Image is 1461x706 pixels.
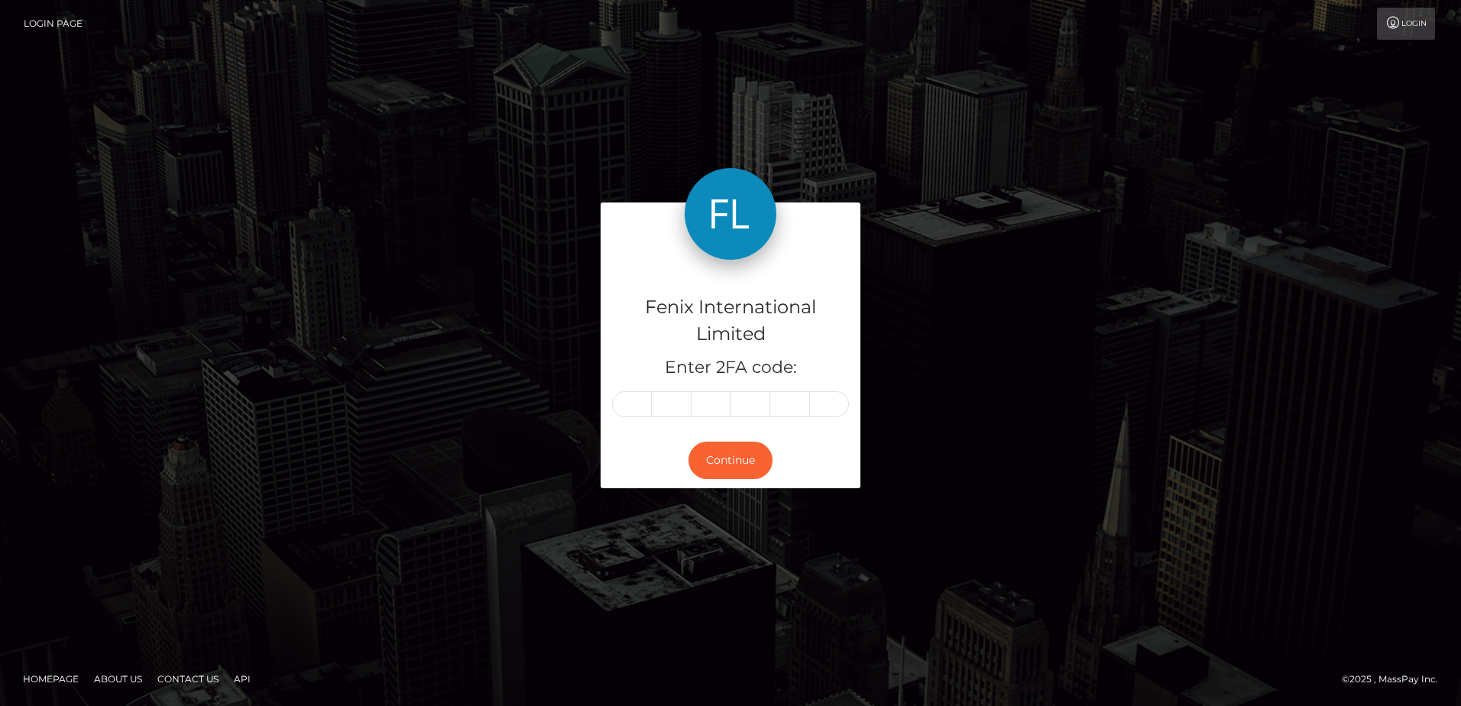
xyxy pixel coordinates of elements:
[24,8,83,40] a: Login Page
[612,294,849,348] h4: Fenix International Limited
[612,356,849,380] h5: Enter 2FA code:
[88,667,148,691] a: About Us
[151,667,225,691] a: Contact Us
[685,168,776,260] img: Fenix International Limited
[1377,8,1435,40] a: Login
[688,442,773,479] button: Continue
[17,667,85,691] a: Homepage
[1342,671,1450,688] div: © 2025 , MassPay Inc.
[228,667,257,691] a: API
